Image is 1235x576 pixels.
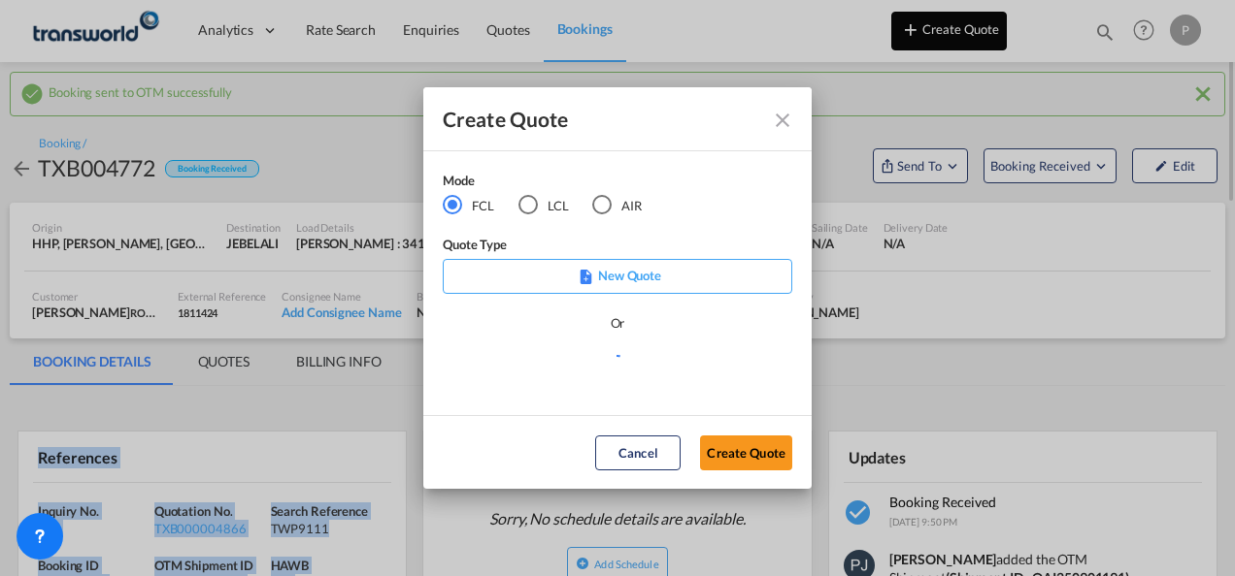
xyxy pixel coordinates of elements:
body: Editor, editor2 [19,19,337,40]
button: Close dialog [763,101,798,136]
div: Create Quote [443,107,757,131]
div: Or [611,313,625,333]
md-dialog: Create QuoteModeFCL LCLAIR ... [423,87,812,490]
div: New Quote [443,259,792,294]
button: Create Quote [700,435,792,470]
md-radio-button: AIR [592,195,642,216]
md-radio-button: LCL [518,195,569,216]
p: New Quote [450,266,785,285]
div: Mode [443,171,666,195]
button: Cancel [595,435,681,470]
md-radio-button: FCL [443,195,494,216]
md-icon: Close dialog [771,109,794,132]
div: Quote Type [443,235,792,259]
